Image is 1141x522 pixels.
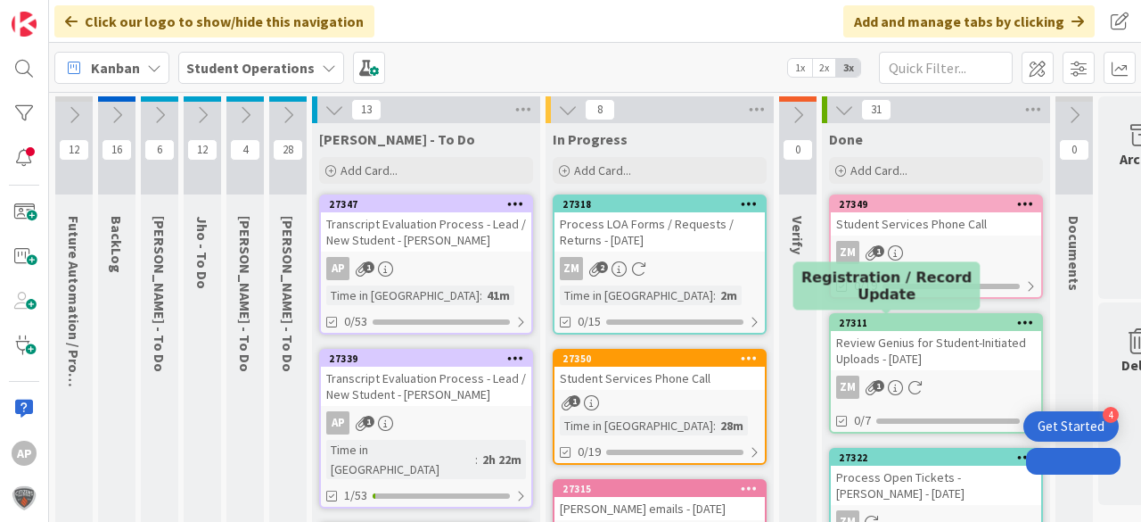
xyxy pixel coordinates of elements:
[319,349,533,509] a: 27339Transcript Evaluation Process - Lead / New Student - [PERSON_NAME]APTime in [GEOGRAPHIC_DATA...
[831,315,1041,370] div: 27311Review Genius for Student-Initiated Uploads - [DATE]
[1103,407,1119,423] div: 4
[273,139,303,161] span: 28
[879,52,1013,84] input: Quick Filter...
[326,440,475,479] div: Time in [GEOGRAPHIC_DATA]
[831,450,1041,466] div: 27322
[843,5,1095,37] div: Add and manage tabs by clicking
[831,450,1041,505] div: 27322Process Open Tickets - [PERSON_NAME] - [DATE]
[279,216,297,372] span: Eric - To Do
[344,312,367,331] span: 0/53
[1059,139,1089,161] span: 0
[554,212,765,252] div: Process LOA Forms / Requests / Returns - [DATE]
[554,497,765,520] div: [PERSON_NAME] emails - [DATE]
[873,245,884,257] span: 1
[560,286,713,305] div: Time in [GEOGRAPHIC_DATA]
[326,286,480,305] div: Time in [GEOGRAPHIC_DATA]
[831,315,1041,331] div: 27311
[596,261,608,273] span: 2
[831,212,1041,236] div: Student Services Phone Call
[713,286,716,305] span: :
[351,99,382,120] span: 13
[831,196,1041,236] div: 27349Student Services Phone Call
[569,395,580,407] span: 1
[836,241,859,264] div: ZM
[319,195,533,335] a: 27347Transcript Evaluation Process - Lead / New Student - [PERSON_NAME]APTime in [GEOGRAPHIC_DATA...
[341,162,398,178] span: Add Card...
[854,411,871,430] span: 0/7
[812,59,836,77] span: 2x
[12,441,37,466] div: AP
[321,196,531,212] div: 27347
[59,139,89,161] span: 12
[554,257,765,280] div: ZM
[478,450,526,469] div: 2h 22m
[574,162,631,178] span: Add Card...
[480,286,482,305] span: :
[836,59,860,77] span: 3x
[1023,411,1119,442] div: Open Get Started checklist, remaining modules: 4
[91,57,140,79] span: Kanban
[553,349,767,465] a: 27350Student Services Phone CallTime in [GEOGRAPHIC_DATA]:28m0/19
[831,466,1041,505] div: Process Open Tickets - [PERSON_NAME] - [DATE]
[560,416,713,435] div: Time in [GEOGRAPHIC_DATA]
[554,481,765,497] div: 27315
[850,162,907,178] span: Add Card...
[553,195,767,335] a: 27318Process LOA Forms / Requests / Returns - [DATE]ZMTime in [GEOGRAPHIC_DATA]:2m0/15
[319,130,475,148] span: Amanda - To Do
[321,351,531,406] div: 27339Transcript Evaluation Process - Lead / New Student - [PERSON_NAME]
[839,452,1041,464] div: 27322
[839,317,1041,329] div: 27311
[321,212,531,252] div: Transcript Evaluation Process - Lead / New Student - [PERSON_NAME]
[873,380,884,392] span: 1
[800,269,973,302] h5: Registration / Record Update
[321,196,531,252] div: 27347Transcript Evaluation Process - Lead / New Student - [PERSON_NAME]
[578,443,601,461] span: 0/19
[562,198,765,211] div: 27318
[54,5,374,37] div: Click our logo to show/hide this navigation
[829,195,1043,299] a: 27349Student Services Phone CallZM0/19
[321,367,531,406] div: Transcript Evaluation Process - Lead / New Student - [PERSON_NAME]
[831,241,1041,264] div: ZM
[788,59,812,77] span: 1x
[344,486,367,505] span: 1/53
[839,198,1041,211] div: 27349
[363,416,374,427] span: 1
[831,376,1041,399] div: ZM
[554,196,765,252] div: 27318Process LOA Forms / Requests / Returns - [DATE]
[12,485,37,510] img: avatar
[861,99,891,120] span: 31
[562,483,765,495] div: 27315
[236,216,254,372] span: Zaida - To Do
[831,331,1041,370] div: Review Genius for Student-Initiated Uploads - [DATE]
[554,481,765,520] div: 27315[PERSON_NAME] emails - [DATE]
[1065,216,1083,291] span: Documents
[326,411,349,435] div: AP
[482,286,514,305] div: 41m
[186,59,315,77] b: Student Operations
[193,216,211,289] span: Jho - To Do
[1038,418,1104,435] div: Get Started
[144,139,175,161] span: 6
[363,261,374,273] span: 1
[554,351,765,367] div: 27350
[151,216,168,372] span: Emilie - To Do
[230,139,260,161] span: 4
[783,139,813,161] span: 0
[554,367,765,390] div: Student Services Phone Call
[554,196,765,212] div: 27318
[329,198,531,211] div: 27347
[102,139,132,161] span: 16
[829,313,1043,434] a: 27311Review Genius for Student-Initiated Uploads - [DATE]ZM0/7
[562,352,765,365] div: 27350
[789,216,807,254] span: Verify
[321,351,531,367] div: 27339
[475,450,478,469] span: :
[321,257,531,280] div: AP
[554,351,765,390] div: 27350Student Services Phone Call
[321,411,531,435] div: AP
[716,286,742,305] div: 2m
[836,376,859,399] div: ZM
[578,312,601,331] span: 0/15
[108,216,126,273] span: BackLog
[585,99,615,120] span: 8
